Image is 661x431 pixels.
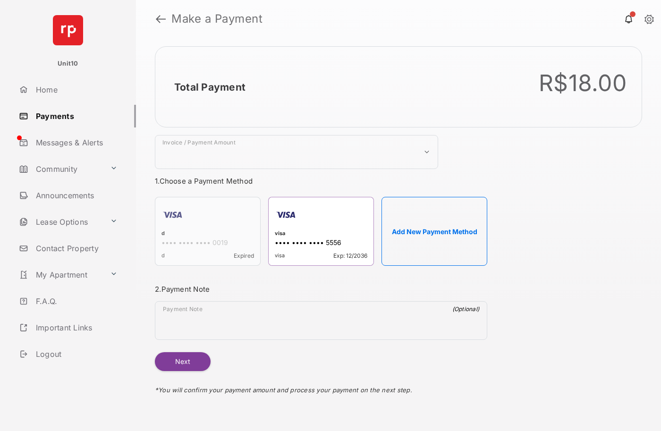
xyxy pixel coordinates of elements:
a: F.A.Q. [15,290,136,313]
a: Announcements [15,184,136,207]
strong: Make a Payment [171,13,263,25]
span: d [161,252,165,259]
span: visa [275,252,285,259]
div: visa•••• •••• •••• 5556visaExp: 12/2036 [268,197,374,266]
a: Contact Property [15,237,136,260]
div: d [161,230,254,238]
a: Home [15,78,136,101]
span: Expired [234,252,254,259]
img: svg+xml;base64,PHN2ZyB4bWxucz0iaHR0cDovL3d3dy53My5vcmcvMjAwMC9zdmciIHdpZHRoPSI2NCIgaGVpZ2h0PSI2NC... [53,15,83,45]
div: * You will confirm your payment amount and process your payment on the next step. [155,371,487,403]
div: d•••• •••• •••• 0019dExpired [155,197,261,266]
div: R$18.00 [539,69,627,97]
h3: 2. Payment Note [155,285,487,294]
div: •••• •••• •••• 0019 [161,238,254,248]
button: Next [155,352,211,371]
a: Logout [15,343,136,365]
h2: Total Payment [174,81,246,93]
a: My Apartment [15,263,106,286]
button: Add New Payment Method [381,197,487,266]
a: Payments [15,105,136,127]
span: Exp: 12/2036 [333,252,367,259]
a: Messages & Alerts [15,131,136,154]
p: Unit10 [58,59,78,68]
a: Lease Options [15,211,106,233]
h3: 1. Choose a Payment Method [155,177,487,186]
div: visa [275,230,367,238]
a: Important Links [15,316,121,339]
div: •••• •••• •••• 5556 [275,238,367,248]
a: Community [15,158,106,180]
